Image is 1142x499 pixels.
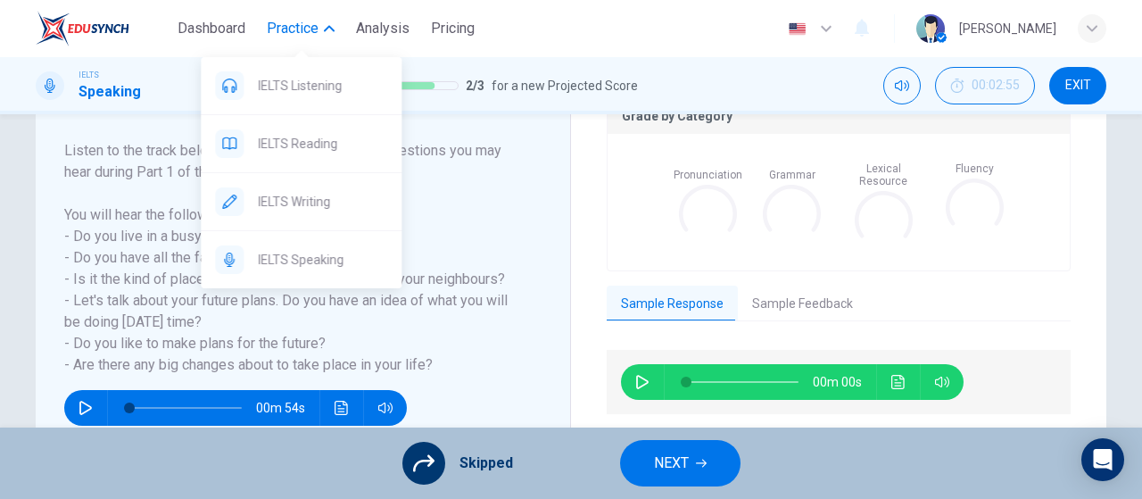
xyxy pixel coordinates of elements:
[79,69,99,81] span: IELTS
[258,133,387,154] span: IELTS Reading
[459,453,513,474] span: Skipped
[916,14,945,43] img: Profile picture
[674,169,742,181] span: Pronunciation
[959,18,1056,39] div: [PERSON_NAME]
[201,173,401,230] div: IELTS Writing
[1065,79,1091,93] span: EXIT
[258,75,387,96] span: IELTS Listening
[883,67,921,104] div: Mute
[327,390,356,426] button: Click to see the audio transcription
[424,12,482,45] button: Pricing
[79,81,141,103] h1: Speaking
[786,22,808,36] img: en
[258,249,387,270] span: IELTS Speaking
[935,67,1035,104] button: 00:02:55
[349,12,417,45] button: Analysis
[1049,67,1106,104] button: EXIT
[64,140,520,376] h6: Listen to the track below to hear an example of the questions you may hear during Part 1 of the S...
[36,11,129,46] img: EduSynch logo
[260,12,342,45] button: Practice
[956,162,994,175] span: Fluency
[356,18,410,39] span: Analysis
[654,451,689,476] span: NEXT
[201,231,401,288] div: IELTS Speaking
[492,75,638,96] span: for a new Projected Score
[466,75,484,96] span: 2 / 3
[620,440,741,487] button: NEXT
[843,162,924,187] span: Lexical Resource
[622,109,1055,123] p: Grade by Category
[769,169,815,181] span: Grammar
[935,67,1035,104] div: Hide
[607,286,1071,323] div: basic tabs example
[431,18,475,39] span: Pricing
[267,18,319,39] span: Practice
[258,191,387,212] span: IELTS Writing
[813,364,876,400] span: 00m 00s
[884,364,913,400] button: Click to see the audio transcription
[607,286,738,323] button: Sample Response
[1081,438,1124,481] div: Open Intercom Messenger
[201,115,401,172] div: IELTS Reading
[256,390,319,426] span: 00m 54s
[178,18,245,39] span: Dashboard
[738,286,867,323] button: Sample Feedback
[170,12,252,45] button: Dashboard
[36,11,170,46] a: EduSynch logo
[972,79,1020,93] span: 00:02:55
[201,57,401,114] div: IELTS Listening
